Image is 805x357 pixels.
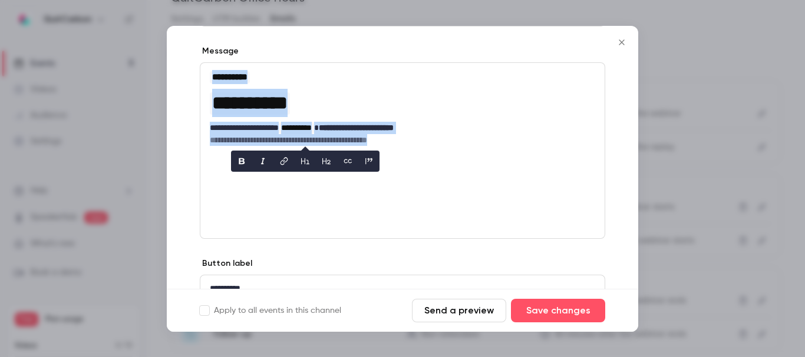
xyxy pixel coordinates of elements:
[200,258,252,269] label: Button label
[359,152,378,171] button: blockquote
[200,63,605,153] div: editor
[275,152,293,171] button: link
[200,275,605,302] div: editor
[200,305,341,316] label: Apply to all events in this channel
[511,299,605,322] button: Save changes
[232,152,251,171] button: bold
[253,152,272,171] button: italic
[200,45,239,57] label: Message
[610,31,634,54] button: Close
[412,299,506,322] button: Send a preview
